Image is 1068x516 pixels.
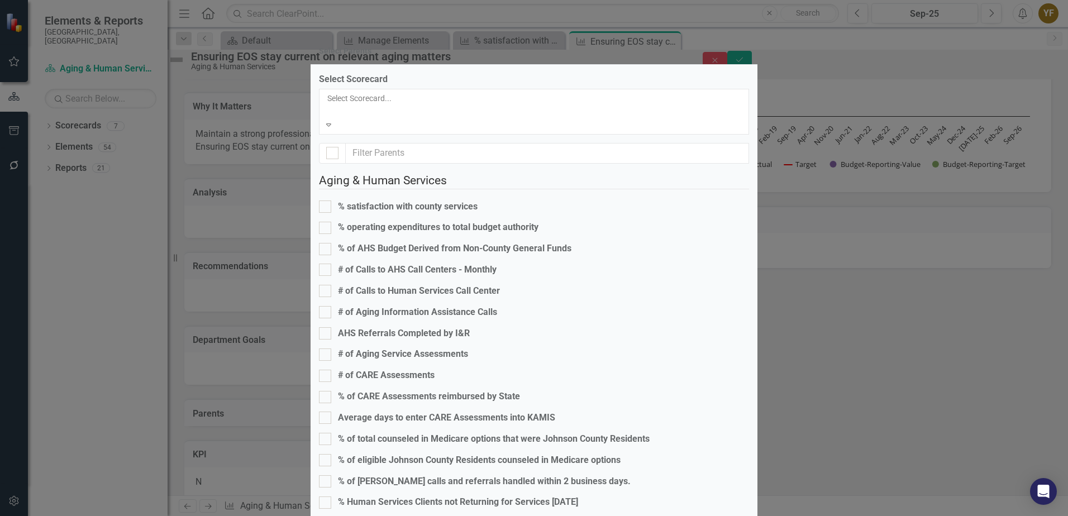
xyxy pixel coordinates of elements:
div: Select Scorecard... [327,93,741,104]
div: AHS Referrals Completed by I&R [338,327,470,340]
div: Open Intercom Messenger [1030,478,1057,505]
div: Average days to enter CARE Assessments into KAMIS [338,412,555,424]
div: % of [PERSON_NAME] calls and referrals handled within 2 business days. [338,475,631,488]
input: Filter Parents [345,143,749,164]
div: % satisfaction with county services [338,200,478,213]
div: # of Calls to Human Services Call Center [338,285,500,298]
div: % of total counseled in Medicare options that were Johnson County Residents [338,433,650,446]
div: # of Aging Information Assistance Calls [338,306,497,319]
div: % of eligible Johnson County Residents counseled in Medicare options [338,454,621,467]
div: # of Calls to AHS Call Centers - Monthly [338,264,497,276]
legend: Aging & Human Services [319,172,749,189]
div: # of Aging Service Assessments [338,348,468,361]
div: % Human Services Clients not Returning for Services [DATE] [338,496,578,509]
label: Select Scorecard [319,73,749,86]
div: % of CARE Assessments reimbursed by State [338,390,520,403]
div: Select Parents [319,47,371,55]
div: # of CARE Assessments [338,369,435,382]
div: % operating expenditures to total budget authority [338,221,538,234]
div: % of AHS Budget Derived from Non-County General Funds [338,242,571,255]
